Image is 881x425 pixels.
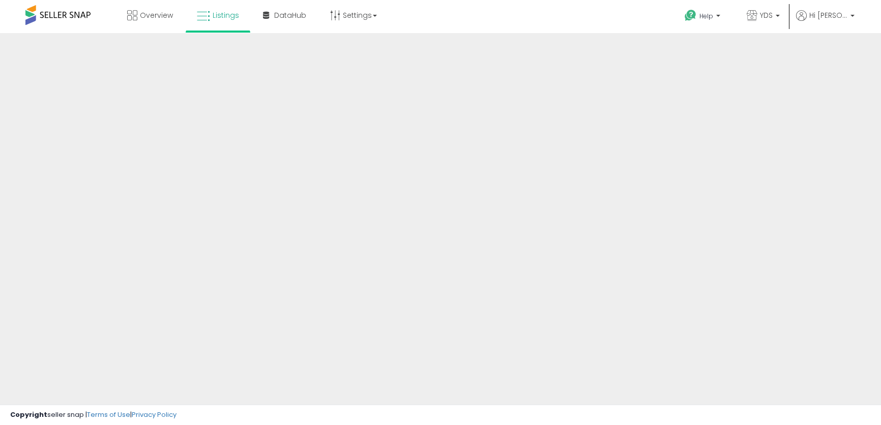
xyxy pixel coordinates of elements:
a: Help [677,2,730,33]
span: YDS [760,10,773,20]
strong: Copyright [10,410,47,419]
span: Help [699,12,713,20]
span: Listings [213,10,239,20]
a: Hi [PERSON_NAME] [796,10,855,33]
div: seller snap | | [10,410,177,420]
i: Get Help [684,9,697,22]
span: Overview [140,10,173,20]
span: Hi [PERSON_NAME] [809,10,847,20]
a: Privacy Policy [132,410,177,419]
span: DataHub [274,10,306,20]
a: Terms of Use [87,410,130,419]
